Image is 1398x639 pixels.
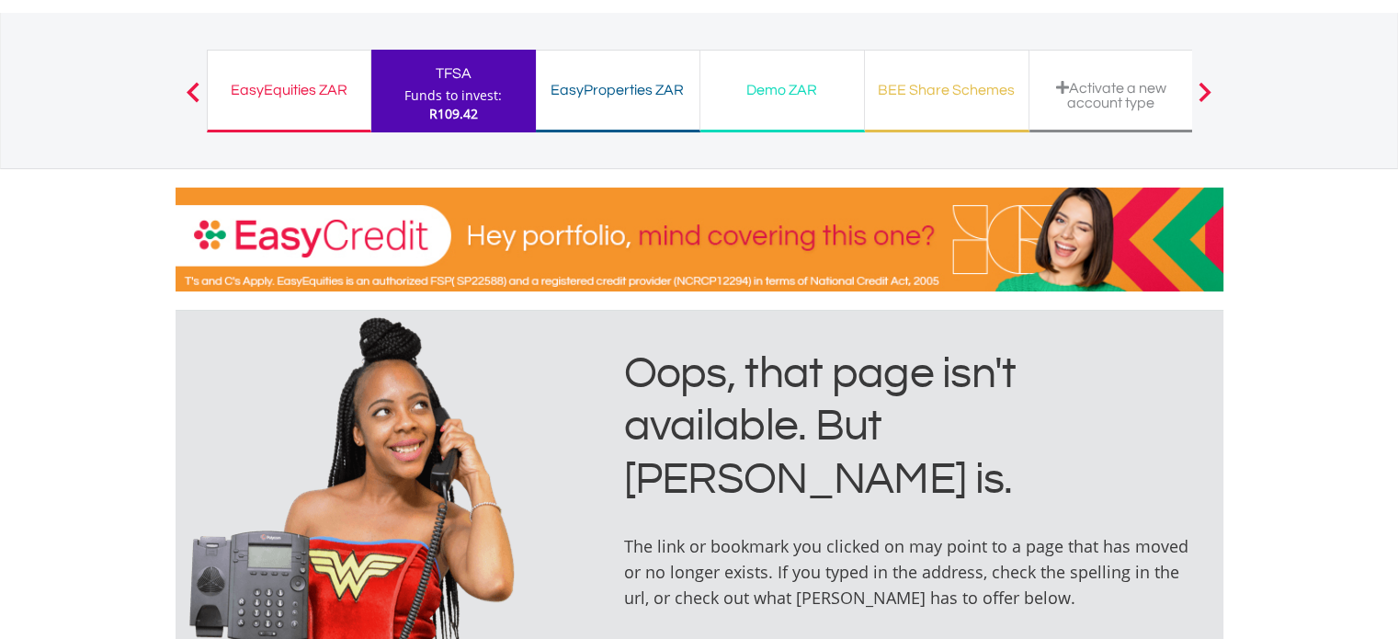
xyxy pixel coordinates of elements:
div: Funds to invest: [404,86,502,105]
p: The link or bookmark you clicked on may point to a page that has moved or no longer exists. If yo... [624,533,1202,610]
div: Activate a new account type [1040,80,1182,110]
div: EasyEquities ZAR [219,77,359,103]
img: EasyCredit Promotion Banner [176,188,1223,291]
div: EasyProperties ZAR [547,77,688,103]
div: TFSA [382,61,525,86]
div: Demo ZAR [711,77,853,103]
div: BEE Share Schemes [876,77,1017,103]
span: R109.42 [429,105,478,122]
span: Oops, that page isn't available. But [PERSON_NAME] is. [624,351,1017,503]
